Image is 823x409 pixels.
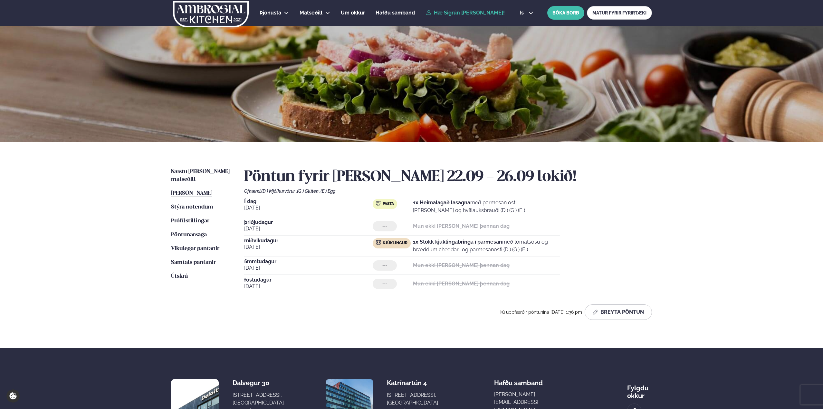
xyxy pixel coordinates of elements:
[341,10,365,16] span: Um okkur
[171,190,212,197] a: [PERSON_NAME]
[171,204,213,210] span: Stýra notendum
[500,310,582,315] span: Þú uppfærðir pöntunina [DATE] 1:36 pm
[341,9,365,17] a: Um okkur
[171,245,219,253] a: Vikulegar pantanir
[413,199,560,214] p: með parmesan osti, [PERSON_NAME] og hvítlauksbrauði (D ) (G ) (E )
[171,168,231,183] a: Næstu [PERSON_NAME] matseðill
[171,260,216,265] span: Samtals pantanir
[383,201,394,207] span: Pasta
[244,264,373,272] span: [DATE]
[297,189,321,194] span: (G ) Glúten ,
[244,225,373,233] span: [DATE]
[413,200,470,206] strong: 1x Heimalagað lasagna
[171,218,209,224] span: Prófílstillingar
[413,223,510,229] strong: Mun ekki [PERSON_NAME] þennan dag
[376,201,381,206] img: pasta.svg
[387,391,438,407] div: [STREET_ADDRESS], [GEOGRAPHIC_DATA]
[376,9,415,17] a: Hafðu samband
[244,189,652,194] div: Ofnæmi:
[172,1,249,27] img: logo
[233,379,284,387] div: Dalvegur 30
[233,391,284,407] div: [STREET_ADDRESS], [GEOGRAPHIC_DATA]
[171,169,230,182] span: Næstu [PERSON_NAME] matseðill
[171,217,209,225] a: Prófílstillingar
[244,283,373,290] span: [DATE]
[171,273,188,280] a: Útskrá
[383,241,407,246] span: Kjúklingur
[413,281,510,287] strong: Mun ekki [PERSON_NAME] þennan dag
[413,238,560,254] p: með tómatsósu og bræddum cheddar- og parmesanosti (D ) (G ) (E )
[382,263,387,268] span: ---
[547,6,584,20] button: BÓKA BORÐ
[382,281,387,286] span: ---
[300,10,322,16] span: Matseðill
[244,199,373,204] span: Í dag
[587,6,652,20] a: MATUR FYRIR FYRIRTÆKI
[627,379,652,400] div: Fylgdu okkur
[520,10,526,15] span: is
[514,10,539,15] button: is
[6,389,20,403] a: Cookie settings
[244,204,373,212] span: [DATE]
[321,189,335,194] span: (E ) Egg
[260,9,281,17] a: Þjónusta
[244,259,373,264] span: fimmtudagur
[494,374,543,387] span: Hafðu samband
[171,259,216,266] a: Samtals pantanir
[244,220,373,225] span: þriðjudagur
[376,240,381,245] img: chicken.svg
[244,168,652,186] h2: Pöntun fyrir [PERSON_NAME] 22.09 - 26.09 lokið!
[244,277,373,283] span: föstudagur
[376,10,415,16] span: Hafðu samband
[171,203,213,211] a: Stýra notendum
[260,10,281,16] span: Þjónusta
[387,379,438,387] div: Katrínartún 4
[244,243,373,251] span: [DATE]
[382,224,387,229] span: ---
[171,232,207,237] span: Pöntunarsaga
[171,246,219,251] span: Vikulegar pantanir
[171,231,207,239] a: Pöntunarsaga
[413,262,510,268] strong: Mun ekki [PERSON_NAME] þennan dag
[171,274,188,279] span: Útskrá
[426,10,505,16] a: Hæ Sigrún [PERSON_NAME]!
[585,304,652,320] button: Breyta Pöntun
[244,238,373,243] span: miðvikudagur
[413,239,502,245] strong: 1x Stökk kjúklingabringa í parmesan
[261,189,297,194] span: (D ) Mjólkurvörur ,
[300,9,322,17] a: Matseðill
[171,191,212,196] span: [PERSON_NAME]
